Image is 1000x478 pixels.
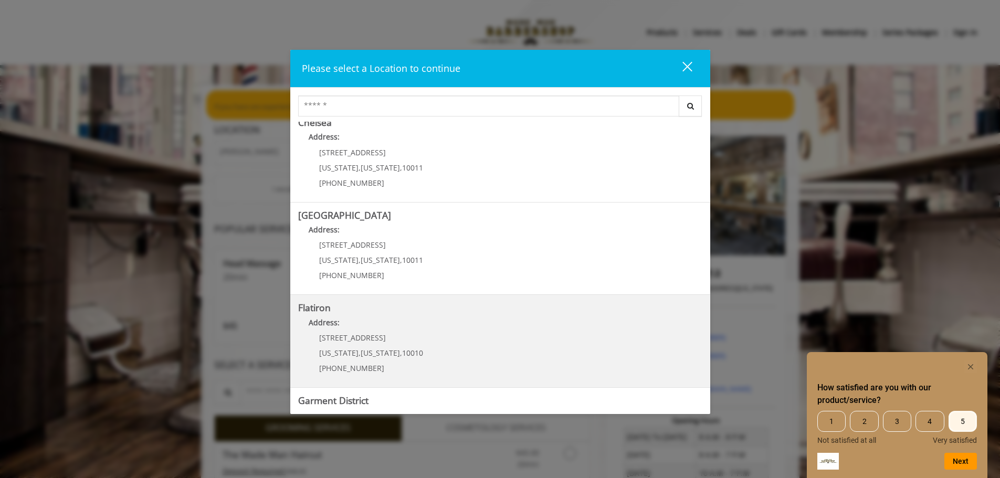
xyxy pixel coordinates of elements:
[309,225,340,235] b: Address:
[319,270,384,280] span: [PHONE_NUMBER]
[359,163,361,173] span: ,
[850,411,878,432] span: 2
[361,163,400,173] span: [US_STATE]
[944,453,977,470] button: Next question
[817,436,876,444] span: Not satisfied at all
[402,255,423,265] span: 10011
[298,95,702,122] div: Center Select
[817,411,977,444] div: How satisfied are you with our product/service? Select an option from 1 to 5, with 1 being Not sa...
[817,411,846,432] span: 1
[319,255,359,265] span: [US_STATE]
[361,255,400,265] span: [US_STATE]
[402,163,423,173] span: 10011
[319,147,386,157] span: [STREET_ADDRESS]
[964,360,977,373] button: Hide survey
[933,436,977,444] span: Very satisfied
[359,255,361,265] span: ,
[319,363,384,373] span: [PHONE_NUMBER]
[400,255,402,265] span: ,
[400,348,402,358] span: ,
[319,333,386,343] span: [STREET_ADDRESS]
[670,61,691,77] div: close dialog
[817,381,977,407] h2: How satisfied are you with our product/service? Select an option from 1 to 5, with 1 being Not sa...
[298,301,331,314] b: Flatiron
[309,317,340,327] b: Address:
[402,348,423,358] span: 10010
[319,240,386,250] span: [STREET_ADDRESS]
[817,360,977,470] div: How satisfied are you with our product/service? Select an option from 1 to 5, with 1 being Not sa...
[298,394,369,407] b: Garment District
[915,411,944,432] span: 4
[663,58,699,79] button: close dialog
[685,102,697,110] i: Search button
[319,348,359,358] span: [US_STATE]
[319,178,384,188] span: [PHONE_NUMBER]
[400,163,402,173] span: ,
[883,411,911,432] span: 3
[298,209,391,221] b: [GEOGRAPHIC_DATA]
[359,348,361,358] span: ,
[361,348,400,358] span: [US_STATE]
[298,116,332,129] b: Chelsea
[319,163,359,173] span: [US_STATE]
[302,62,460,75] span: Please select a Location to continue
[949,411,977,432] span: 5
[298,95,679,116] input: Search Center
[309,132,340,142] b: Address:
